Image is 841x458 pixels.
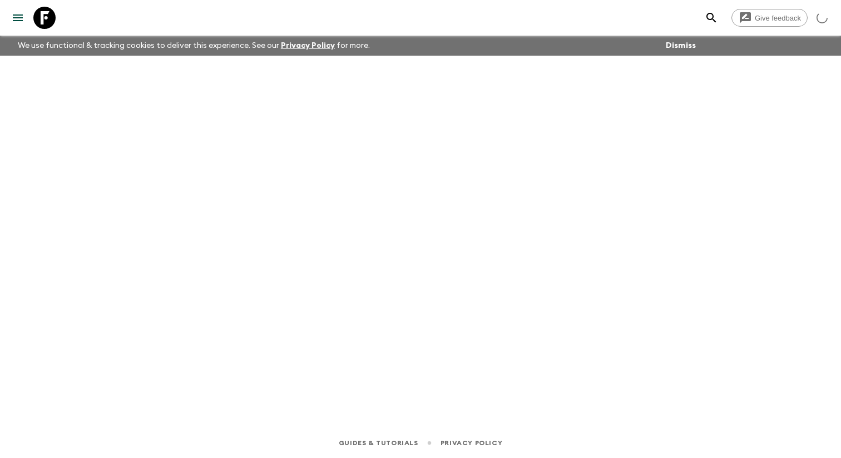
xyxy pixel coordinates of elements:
[13,36,374,56] p: We use functional & tracking cookies to deliver this experience. See our for more.
[441,437,502,449] a: Privacy Policy
[281,42,335,50] a: Privacy Policy
[339,437,418,449] a: Guides & Tutorials
[700,7,723,29] button: search adventures
[663,38,699,53] button: Dismiss
[749,14,807,22] span: Give feedback
[731,9,808,27] a: Give feedback
[7,7,29,29] button: menu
